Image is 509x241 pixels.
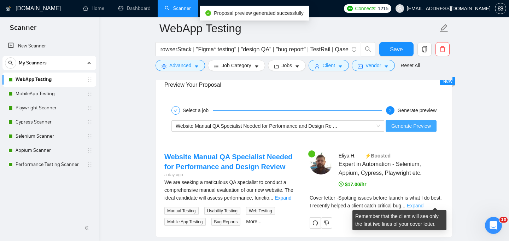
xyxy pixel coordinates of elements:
a: Cypress Scanner [16,115,83,129]
span: holder [87,162,93,167]
a: homeHome [83,5,104,11]
a: Playwright Scanner [16,101,83,115]
span: ⚡️Boosted [365,153,391,159]
span: search [5,61,16,65]
span: Expert in Automation - Selenium, Appium, Cypress, Playwright etc. [339,160,423,177]
button: copy [417,42,432,56]
a: Reset All [400,62,420,69]
span: holder [87,77,93,82]
li: New Scanner [2,39,96,53]
span: info-circle [352,47,356,52]
span: 1215 [378,5,388,12]
a: Performance Testing Scanner [16,157,83,172]
span: Web Testing [246,207,275,215]
button: idcardVendorcaret-down [352,60,395,71]
span: edit [439,24,449,33]
span: bars [214,64,219,69]
img: c12icOjwBFDFxNP3_CuSv1ziQluiyXhjkAIJ-Lz8i5_gyiZdc5LyWKNh3HC4ipTpqk [310,152,332,174]
img: upwork-logo.png [347,6,353,11]
span: Vendor [365,62,381,69]
span: Jobs [282,62,292,69]
button: folderJobscaret-down [268,60,306,71]
button: search [5,57,16,69]
div: We are seeking a meticulous QA specialist to conduct a comprehensive manual evaluation of our new... [164,178,298,202]
button: delete [435,42,450,56]
button: dislike [321,217,332,229]
span: Client [322,62,335,69]
span: double-left [84,224,91,231]
span: check-circle [205,10,211,16]
button: userClientcaret-down [309,60,349,71]
span: Usability Testing [204,207,240,215]
button: barsJob Categorycaret-down [208,60,265,71]
button: setting [495,3,506,14]
span: check [174,108,178,113]
span: Bug Reports [211,218,241,226]
span: New [443,78,452,84]
span: caret-down [254,64,259,69]
button: Generate Preview [386,120,437,132]
span: idcard [358,64,363,69]
span: Proposal preview generated successfully [214,10,304,16]
span: delete [436,46,449,52]
span: 2 [389,108,392,113]
span: $17.00/hr [339,182,367,187]
input: Search Freelance Jobs... [160,45,349,54]
span: user [315,64,320,69]
span: dollar [339,182,344,187]
span: user [397,6,402,11]
img: logo [6,3,11,15]
li: My Scanners [2,56,96,172]
a: setting [495,6,506,11]
a: searchScanner [165,5,191,11]
span: Website Manual QA Specialist Needed for Performance and Design Re ... [176,123,337,129]
a: Expand [407,203,423,208]
a: WebApp Testing [16,73,83,87]
div: Preview Your Proposal [164,75,444,95]
div: Generate preview [397,106,437,115]
span: We are seeking a meticulous QA specialist to conduct a comprehensive manual evaluation of our new... [164,179,293,201]
a: MobileApp Testing [16,87,83,101]
span: Cover letter - Spotting issues before launch is what I do best. I recently helped a client catch ... [310,195,442,208]
div: Select a job [183,106,213,115]
span: Save [390,45,403,54]
button: redo [310,217,321,229]
div: Remember that the client will see only the first two lines of your cover letter. [310,194,444,210]
span: dislike [324,220,329,226]
span: caret-down [338,64,343,69]
span: folder [274,64,279,69]
span: 10 [499,217,508,223]
button: settingAdvancedcaret-down [156,60,205,71]
span: redo [310,220,321,226]
span: holder [87,91,93,97]
span: Scanner [4,23,42,38]
span: holder [87,105,93,111]
a: Website Manual QA Specialist Needed for Performance and Design Review [164,153,292,171]
button: search [361,42,375,56]
span: My Scanners [19,56,47,70]
span: holder [87,133,93,139]
a: dashboardDashboard [118,5,151,11]
div: Remember that the client will see only the first two lines of your cover letter. [352,210,446,230]
span: Manual Testing [164,207,199,215]
span: Eliya H . [339,153,356,159]
a: Selenium Scanner [16,129,83,143]
span: ... [401,203,405,208]
span: ... [269,195,274,201]
a: More... [246,219,262,224]
button: Save [379,42,414,56]
span: Job Category [222,62,251,69]
input: Scanner name... [159,19,438,37]
span: caret-down [295,64,300,69]
span: holder [87,119,93,125]
span: Connects: [355,5,376,12]
span: Generate Preview [391,122,431,130]
span: copy [418,46,431,52]
a: Expand [275,195,291,201]
a: New Scanner [8,39,90,53]
span: caret-down [194,64,199,69]
span: Mobile App Testing [164,218,206,226]
span: search [361,46,375,52]
span: Advanced [169,62,191,69]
